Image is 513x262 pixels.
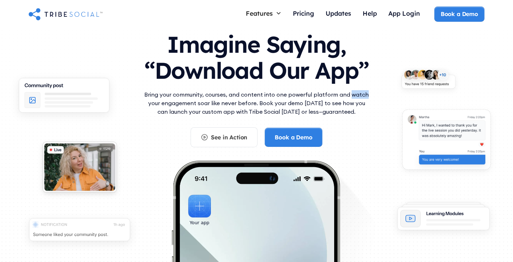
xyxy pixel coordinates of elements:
[383,6,426,22] a: App Login
[190,219,209,227] div: Your app
[10,72,118,123] img: An illustration of Community Feed
[320,6,357,22] a: Updates
[191,127,258,147] a: See in Action
[395,65,462,97] img: An illustration of New friends requests
[21,212,139,252] img: An illustration of push notification
[434,6,484,21] a: Book a Demo
[287,6,320,22] a: Pricing
[265,128,322,147] a: Book a Demo
[357,6,383,22] a: Help
[142,24,370,87] h1: Imagine Saying, “Download Our App”
[28,7,103,21] a: home
[326,9,351,17] div: Updates
[390,198,497,240] img: An illustration of Learning Modules
[142,90,370,116] p: Bring your community, courses, and content into one powerful platform and watch your engagement s...
[293,9,314,17] div: Pricing
[388,9,420,17] div: App Login
[240,6,287,20] div: Features
[395,104,498,179] img: An illustration of chat
[211,133,247,141] div: See in Action
[246,9,273,17] div: Features
[363,9,377,17] div: Help
[36,137,123,201] img: An illustration of Live video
